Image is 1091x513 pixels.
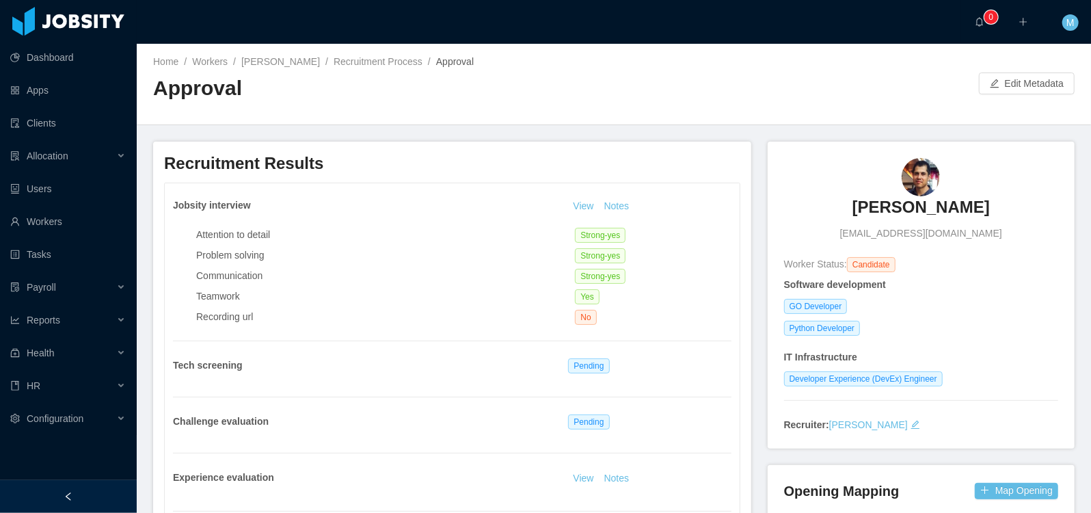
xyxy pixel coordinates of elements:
button: Notes [599,471,635,487]
a: icon: auditClients [10,109,126,137]
div: Communication [196,269,575,283]
strong: Recruiter: [784,419,829,430]
div: Teamwork [196,289,575,304]
span: Developer Experience (DevEx) Engineer [784,371,943,386]
h4: Opening Mapping [784,482,900,501]
span: Approval [436,56,474,67]
span: Yes [575,289,600,304]
div: Recording url [196,310,575,324]
span: Pending [568,415,609,430]
img: a94b9821-06db-4e6a-b444-a912b01b5bb0_68cc076866f13-90w.png [902,158,940,196]
a: icon: robotUsers [10,175,126,202]
span: No [575,310,596,325]
a: Workers [192,56,228,67]
strong: Challenge evaluation [173,416,269,427]
a: icon: profileTasks [10,241,126,268]
h3: [PERSON_NAME] [852,196,990,218]
strong: Software development [784,279,886,290]
span: / [184,56,187,67]
strong: Tech screening [173,360,243,371]
a: [PERSON_NAME] [829,419,908,430]
span: Allocation [27,150,68,161]
i: icon: edit [911,420,920,430]
span: Strong-yes [575,248,625,263]
span: Health [27,347,54,358]
strong: Jobsity interview [173,200,251,211]
span: Worker Status: [784,259,847,269]
a: Home [153,56,178,67]
a: icon: appstoreApps [10,77,126,104]
span: GO Developer [784,299,848,314]
button: icon: plusMap Opening [975,483,1058,499]
button: icon: editEdit Metadata [979,73,1075,94]
button: Notes [599,198,635,215]
span: HR [27,380,40,391]
div: Attention to detail [196,228,575,242]
span: M [1066,14,1075,31]
div: Problem solving [196,248,575,263]
span: / [233,56,236,67]
strong: Experience evaluation [173,472,274,483]
a: icon: userWorkers [10,208,126,235]
i: icon: plus [1019,17,1028,27]
span: Reports [27,315,60,326]
i: icon: file-protect [10,282,20,292]
a: [PERSON_NAME] [241,56,320,67]
sup: 0 [984,10,998,24]
a: Recruitment Process [334,56,422,67]
a: View [568,200,598,211]
i: icon: line-chart [10,315,20,325]
h3: Recruitment Results [164,153,740,174]
i: icon: bell [975,17,984,27]
a: View [568,473,598,484]
span: Payroll [27,282,56,293]
span: [EMAIL_ADDRESS][DOMAIN_NAME] [840,226,1002,241]
span: Configuration [27,413,83,424]
span: Candidate [847,257,895,272]
a: icon: pie-chartDashboard [10,44,126,71]
span: Python Developer [784,321,860,336]
i: icon: medicine-box [10,348,20,358]
i: icon: book [10,381,20,391]
a: [PERSON_NAME] [852,196,990,226]
strong: IT Infrastructure [784,352,857,363]
i: icon: solution [10,151,20,161]
i: icon: setting [10,414,20,423]
span: Strong-yes [575,269,625,284]
span: / [428,56,431,67]
h2: Approval [153,75,614,103]
span: / [325,56,328,67]
span: Pending [568,358,609,373]
span: Strong-yes [575,228,625,243]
